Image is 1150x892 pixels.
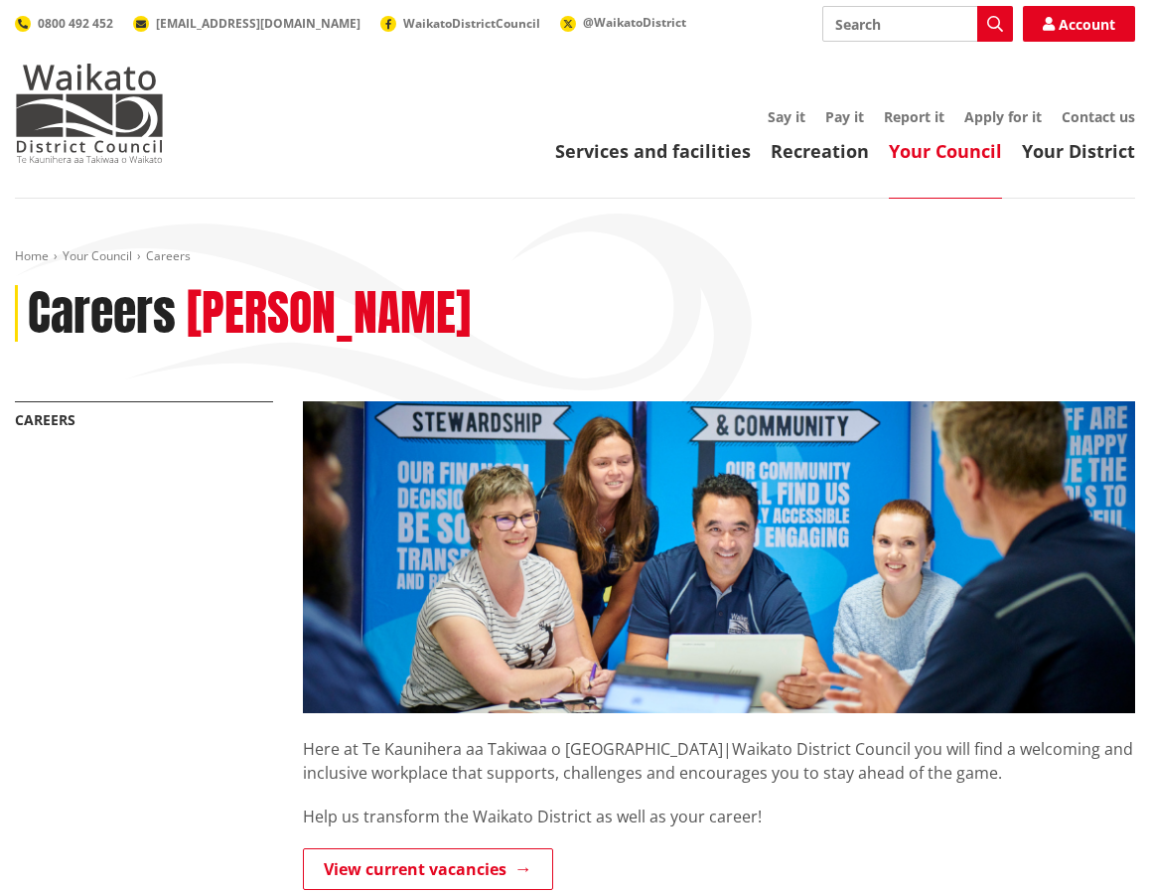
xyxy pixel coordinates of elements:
[583,14,686,31] span: @WaikatoDistrict
[403,15,540,32] span: WaikatoDistrictCouncil
[156,15,360,32] span: [EMAIL_ADDRESS][DOMAIN_NAME]
[146,247,191,264] span: Careers
[560,14,686,31] a: @WaikatoDistrict
[889,139,1002,163] a: Your Council
[825,107,864,126] a: Pay it
[380,15,540,32] a: WaikatoDistrictCouncil
[555,139,751,163] a: Services and facilities
[15,248,1135,265] nav: breadcrumb
[38,15,113,32] span: 0800 492 452
[768,107,805,126] a: Say it
[1062,107,1135,126] a: Contact us
[303,848,553,890] a: View current vacancies
[63,247,132,264] a: Your Council
[1022,139,1135,163] a: Your District
[15,247,49,264] a: Home
[822,6,1013,42] input: Search input
[303,401,1136,713] img: Ngaaruawaahia staff discussing planning
[15,64,164,163] img: Waikato District Council - Te Kaunihera aa Takiwaa o Waikato
[187,285,471,343] h2: [PERSON_NAME]
[15,410,75,429] a: Careers
[884,107,944,126] a: Report it
[28,285,176,343] h1: Careers
[964,107,1042,126] a: Apply for it
[15,15,113,32] a: 0800 492 452
[1023,6,1135,42] a: Account
[303,805,1136,828] p: Help us transform the Waikato District as well as your career!
[771,139,869,163] a: Recreation
[133,15,360,32] a: [EMAIL_ADDRESS][DOMAIN_NAME]
[303,713,1136,785] p: Here at Te Kaunihera aa Takiwaa o [GEOGRAPHIC_DATA]|Waikato District Council you will find a welc...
